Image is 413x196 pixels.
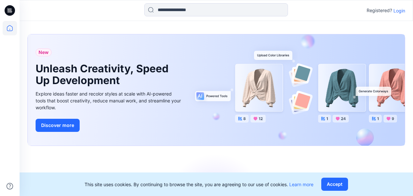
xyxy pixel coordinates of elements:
[36,63,173,86] h1: Unleash Creativity, Speed Up Development
[393,7,405,14] p: Login
[36,90,183,111] div: Explore ideas faster and recolor styles at scale with AI-powered tools that boost creativity, red...
[321,178,348,191] button: Accept
[367,7,392,14] p: Registered?
[39,48,49,56] span: New
[289,182,313,187] a: Learn more
[36,119,80,132] button: Discover more
[36,119,183,132] a: Discover more
[85,181,313,188] p: This site uses cookies. By continuing to browse the site, you are agreeing to our use of cookies.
